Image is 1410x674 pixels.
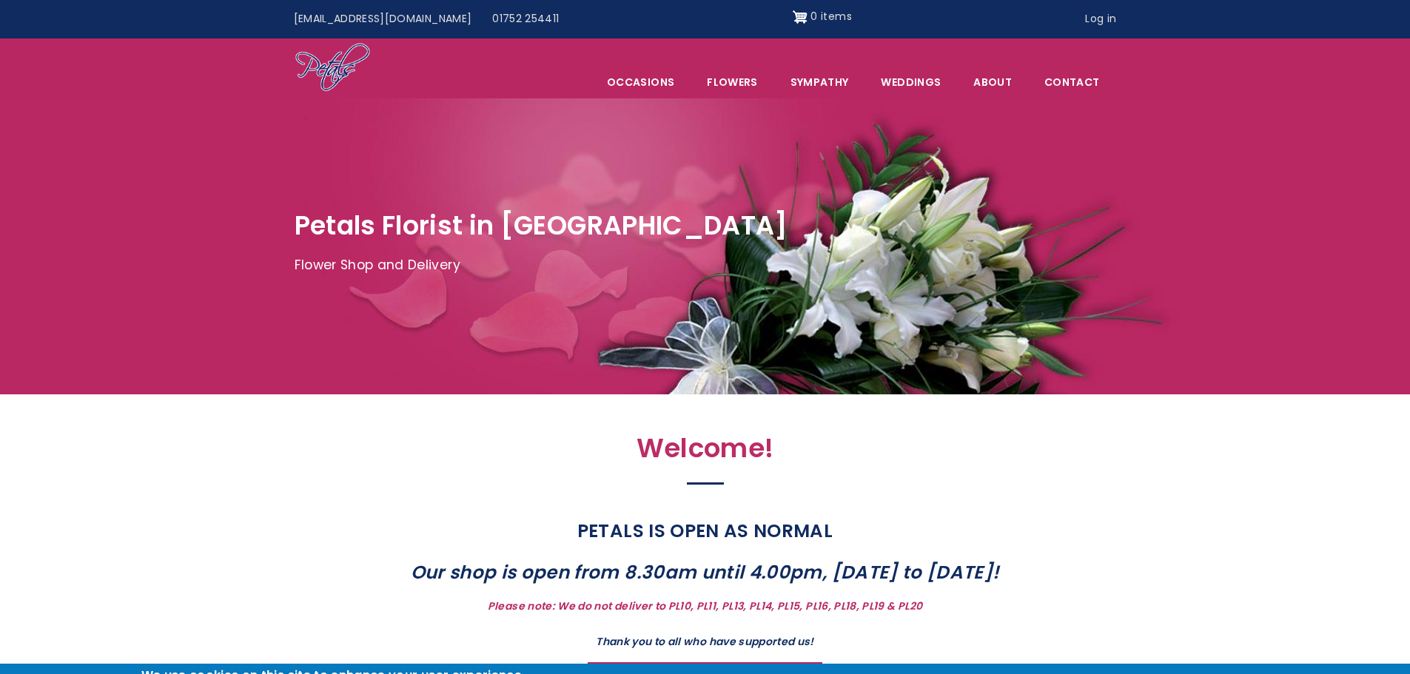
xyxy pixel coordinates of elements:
p: Flower Shop and Delivery [295,255,1116,277]
a: Sympathy [775,67,865,98]
img: Home [295,42,371,94]
strong: PETALS IS OPEN AS NORMAL [577,518,833,544]
a: Log in [1075,5,1127,33]
strong: Thank you to all who have supported us! [596,634,814,649]
span: Petals Florist in [GEOGRAPHIC_DATA] [295,207,788,243]
a: 01752 254411 [482,5,569,33]
img: Shopping cart [793,5,808,29]
a: Shopping cart 0 items [793,5,852,29]
span: 0 items [810,9,851,24]
a: Contact [1029,67,1115,98]
h2: Welcome! [383,433,1027,472]
a: [EMAIL_ADDRESS][DOMAIN_NAME] [283,5,483,33]
strong: Our shop is open from 8.30am until 4.00pm, [DATE] to [DATE]! [411,559,1000,585]
span: Weddings [865,67,956,98]
strong: Please note: We do not deliver to PL10, PL11, PL13, PL14, PL15, PL16, PL18, PL19 & PL20 [488,599,922,613]
span: Occasions [591,67,690,98]
a: About [958,67,1027,98]
a: Flowers [691,67,773,98]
